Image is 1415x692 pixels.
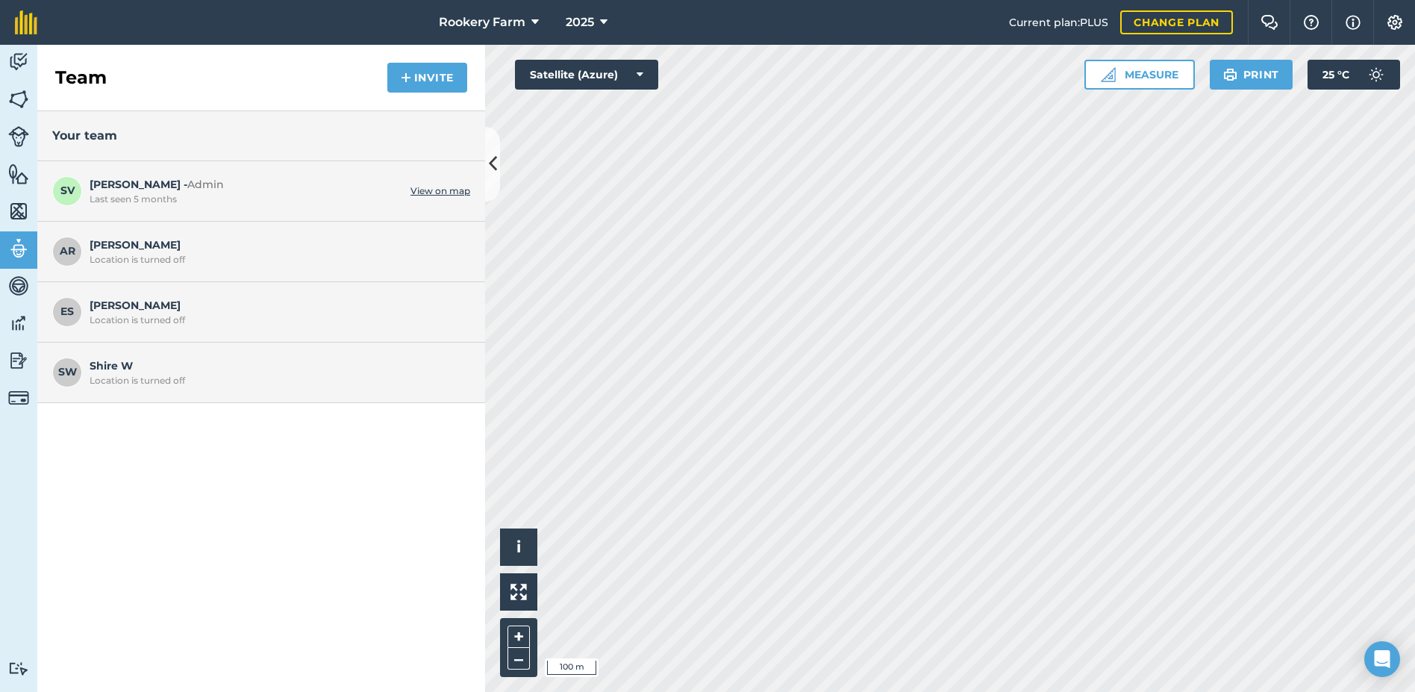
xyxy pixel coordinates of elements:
[1084,60,1195,90] button: Measure
[90,254,463,266] div: Location is turned off
[500,529,537,566] button: i
[8,163,29,185] img: svg+xml;base64,PHN2ZyB4bWxucz0iaHR0cDovL3d3dy53My5vcmcvMjAwMC9zdmciIHdpZHRoPSI1NiIgaGVpZ2h0PSI2MC...
[439,13,525,31] span: Rookery Farm
[52,297,82,327] span: ES
[1261,15,1278,30] img: Two speech bubbles overlapping with the left bubble in the forefront
[52,237,82,266] span: AR
[566,13,594,31] span: 2025
[8,126,29,147] img: svg+xml;base64,PD94bWwgdmVyc2lvbj0iMS4wIiBlbmNvZGluZz0idXRmLTgiPz4KPCEtLSBHZW5lcmF0b3I6IEFkb2JlIE...
[90,314,463,326] div: Location is turned off
[8,387,29,408] img: svg+xml;base64,PD94bWwgdmVyc2lvbj0iMS4wIiBlbmNvZGluZz0idXRmLTgiPz4KPCEtLSBHZW5lcmF0b3I6IEFkb2JlIE...
[1322,60,1349,90] span: 25 ° C
[8,661,29,676] img: svg+xml;base64,PD94bWwgdmVyc2lvbj0iMS4wIiBlbmNvZGluZz0idXRmLTgiPz4KPCEtLSBHZW5lcmF0b3I6IEFkb2JlIE...
[90,176,403,205] span: [PERSON_NAME] -
[52,126,470,146] h3: Your team
[507,648,530,670] button: –
[90,375,463,387] div: Location is turned off
[401,69,411,87] img: svg+xml;base64,PHN2ZyB4bWxucz0iaHR0cDovL3d3dy53My5vcmcvMjAwMC9zdmciIHdpZHRoPSIxNCIgaGVpZ2h0PSIyNC...
[516,537,521,556] span: i
[8,51,29,73] img: svg+xml;base64,PD94bWwgdmVyc2lvbj0iMS4wIiBlbmNvZGluZz0idXRmLTgiPz4KPCEtLSBHZW5lcmF0b3I6IEFkb2JlIE...
[90,237,463,265] span: [PERSON_NAME]
[1302,15,1320,30] img: A question mark icon
[1308,60,1400,90] button: 25 °C
[52,358,82,387] span: SW
[52,176,82,206] span: SV
[8,349,29,372] img: svg+xml;base64,PD94bWwgdmVyc2lvbj0iMS4wIiBlbmNvZGluZz0idXRmLTgiPz4KPCEtLSBHZW5lcmF0b3I6IEFkb2JlIE...
[8,88,29,110] img: svg+xml;base64,PHN2ZyB4bWxucz0iaHR0cDovL3d3dy53My5vcmcvMjAwMC9zdmciIHdpZHRoPSI1NiIgaGVpZ2h0PSI2MC...
[1364,641,1400,677] div: Open Intercom Messenger
[90,297,463,325] span: [PERSON_NAME]
[410,185,470,197] a: View on map
[15,10,37,34] img: fieldmargin Logo
[1223,66,1237,84] img: svg+xml;base64,PHN2ZyB4bWxucz0iaHR0cDovL3d3dy53My5vcmcvMjAwMC9zdmciIHdpZHRoPSIxOSIgaGVpZ2h0PSIyNC...
[387,63,467,93] button: Invite
[1101,67,1116,82] img: Ruler icon
[507,626,530,648] button: +
[8,312,29,334] img: svg+xml;base64,PD94bWwgdmVyc2lvbj0iMS4wIiBlbmNvZGluZz0idXRmLTgiPz4KPCEtLSBHZW5lcmF0b3I6IEFkb2JlIE...
[515,60,658,90] button: Satellite (Azure)
[510,584,527,600] img: Four arrows, one pointing top left, one top right, one bottom right and the last bottom left
[8,200,29,222] img: svg+xml;base64,PHN2ZyB4bWxucz0iaHR0cDovL3d3dy53My5vcmcvMjAwMC9zdmciIHdpZHRoPSI1NiIgaGVpZ2h0PSI2MC...
[1361,60,1391,90] img: svg+xml;base64,PD94bWwgdmVyc2lvbj0iMS4wIiBlbmNvZGluZz0idXRmLTgiPz4KPCEtLSBHZW5lcmF0b3I6IEFkb2JlIE...
[1009,14,1108,31] span: Current plan : PLUS
[1386,15,1404,30] img: A cog icon
[90,358,463,386] span: Shire W
[1346,13,1361,31] img: svg+xml;base64,PHN2ZyB4bWxucz0iaHR0cDovL3d3dy53My5vcmcvMjAwMC9zdmciIHdpZHRoPSIxNyIgaGVpZ2h0PSIxNy...
[8,275,29,297] img: svg+xml;base64,PD94bWwgdmVyc2lvbj0iMS4wIiBlbmNvZGluZz0idXRmLTgiPz4KPCEtLSBHZW5lcmF0b3I6IEFkb2JlIE...
[1120,10,1233,34] a: Change plan
[8,237,29,260] img: svg+xml;base64,PD94bWwgdmVyc2lvbj0iMS4wIiBlbmNvZGluZz0idXRmLTgiPz4KPCEtLSBHZW5lcmF0b3I6IEFkb2JlIE...
[90,193,403,205] div: Last seen 5 months
[187,178,224,191] span: Admin
[1210,60,1293,90] button: Print
[55,66,107,90] h2: Team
